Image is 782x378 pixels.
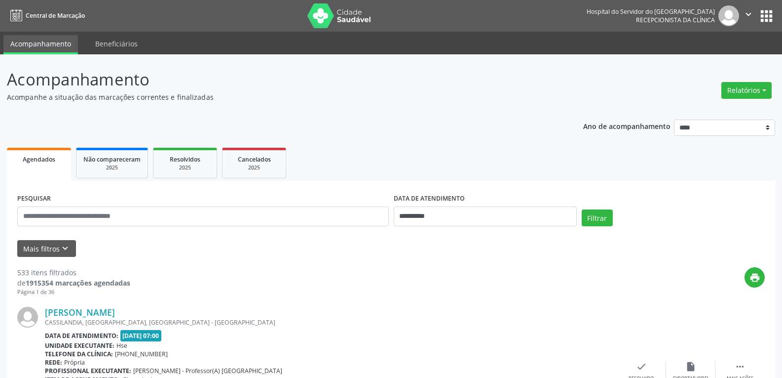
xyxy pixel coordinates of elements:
button: Mais filtroskeyboard_arrow_down [17,240,76,257]
img: img [17,307,38,328]
b: Telefone da clínica: [45,350,113,358]
i: check [636,361,647,372]
span: Cancelados [238,155,271,164]
button:  [739,5,758,26]
span: Recepcionista da clínica [636,16,715,24]
span: Resolvidos [170,155,200,164]
strong: 1915354 marcações agendadas [26,278,130,288]
b: Profissional executante: [45,367,131,375]
span: Própria [64,358,85,367]
div: CASSILANDIA, [GEOGRAPHIC_DATA], [GEOGRAPHIC_DATA] - [GEOGRAPHIC_DATA] [45,318,617,327]
p: Ano de acompanhamento [583,120,670,132]
i: print [749,272,760,283]
i: keyboard_arrow_down [60,243,71,254]
label: DATA DE ATENDIMENTO [394,191,465,207]
i: insert_drive_file [685,361,696,372]
div: 2025 [160,164,210,171]
div: de [17,278,130,288]
a: [PERSON_NAME] [45,307,115,318]
a: Beneficiários [88,35,145,52]
button: Filtrar [582,210,613,226]
span: Central de Marcação [26,11,85,20]
a: Central de Marcação [7,7,85,24]
span: Não compareceram [83,155,141,164]
span: [PHONE_NUMBER] [115,350,168,358]
span: Hse [116,341,127,350]
b: Data de atendimento: [45,332,118,340]
b: Unidade executante: [45,341,114,350]
b: Rede: [45,358,62,367]
div: 2025 [83,164,141,171]
div: Página 1 de 36 [17,288,130,296]
p: Acompanhamento [7,67,545,92]
button: print [745,267,765,288]
i:  [735,361,745,372]
i:  [743,9,754,20]
button: apps [758,7,775,25]
img: img [718,5,739,26]
div: 2025 [229,164,279,171]
p: Acompanhe a situação das marcações correntes e finalizadas [7,92,545,102]
button: Relatórios [721,82,772,99]
span: [PERSON_NAME] - Professor(A) [GEOGRAPHIC_DATA] [133,367,282,375]
div: Hospital do Servidor do [GEOGRAPHIC_DATA] [587,7,715,16]
div: 533 itens filtrados [17,267,130,278]
span: [DATE] 07:00 [120,330,162,341]
span: Agendados [23,155,55,164]
label: PESQUISAR [17,191,51,207]
a: Acompanhamento [3,35,78,54]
